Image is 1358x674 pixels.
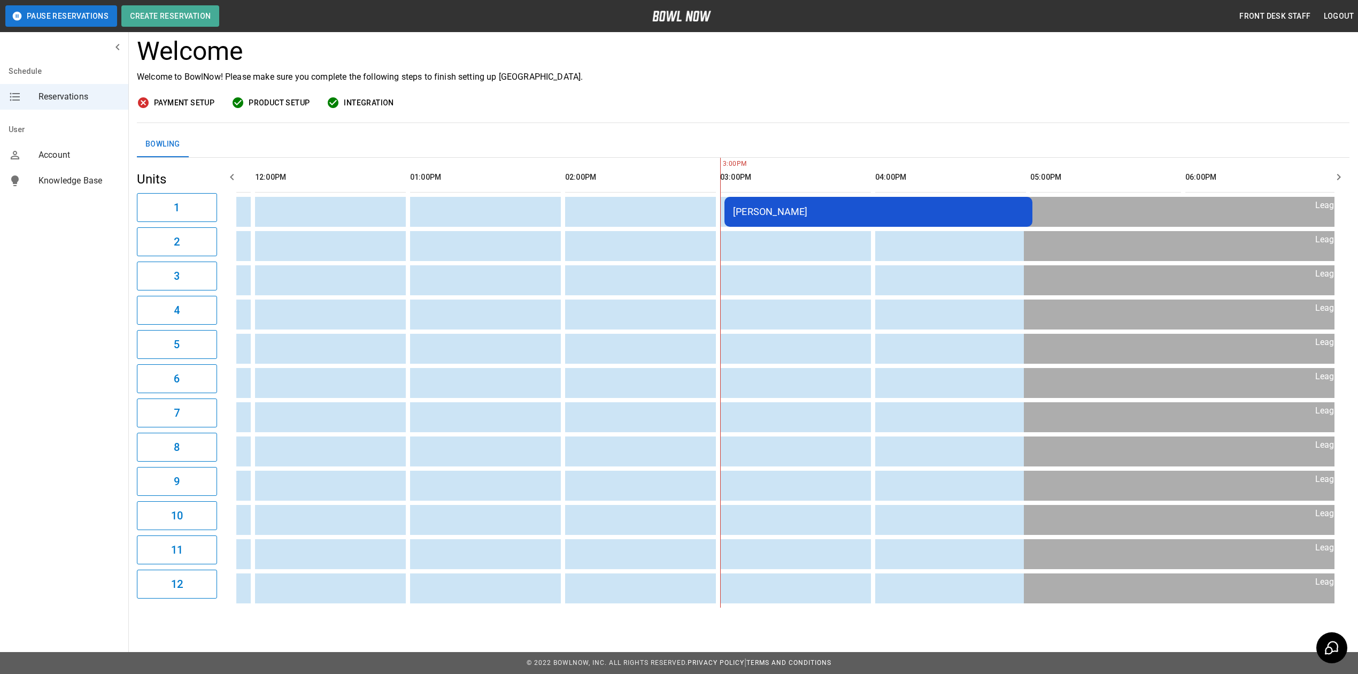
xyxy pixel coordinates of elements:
[527,659,688,667] span: © 2022 BowlNow, Inc. All Rights Reserved.
[174,473,180,490] h6: 9
[174,370,180,387] h6: 6
[174,267,180,285] h6: 3
[1320,6,1358,26] button: Logout
[137,535,217,564] button: 11
[171,576,183,593] h6: 12
[137,330,217,359] button: 5
[249,96,310,110] span: Product Setup
[688,659,744,667] a: Privacy Policy
[174,404,180,422] h6: 7
[1235,6,1315,26] button: Front Desk Staff
[137,570,217,599] button: 12
[137,132,189,157] button: Bowling
[137,433,217,462] button: 8
[733,206,1024,217] div: [PERSON_NAME]
[38,174,120,187] span: Knowledge Base
[174,439,180,456] h6: 8
[137,36,1349,66] h3: Welcome
[137,71,1349,83] p: Welcome to BowlNow! Please make sure you complete the following steps to finish setting up [GEOGR...
[746,659,831,667] a: Terms and Conditions
[154,96,214,110] span: Payment Setup
[652,11,711,21] img: logo
[171,507,183,524] h6: 10
[174,336,180,353] h6: 5
[410,162,561,193] th: 01:00PM
[137,364,217,393] button: 6
[171,541,183,558] h6: 11
[137,399,217,427] button: 7
[255,162,406,193] th: 12:00PM
[720,162,871,193] th: 03:00PM
[38,149,120,162] span: Account
[720,159,723,170] span: 3:00PM
[137,501,217,530] button: 10
[137,262,217,290] button: 3
[137,193,217,222] button: 1
[137,296,217,325] button: 4
[174,233,180,250] h6: 2
[174,302,180,319] h6: 4
[5,5,117,27] button: Pause Reservations
[344,96,393,110] span: Integration
[137,227,217,256] button: 2
[38,90,120,103] span: Reservations
[565,162,716,193] th: 02:00PM
[137,171,217,188] h5: Units
[174,199,180,216] h6: 1
[137,467,217,496] button: 9
[121,5,219,27] button: Create Reservation
[137,132,1349,157] div: inventory tabs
